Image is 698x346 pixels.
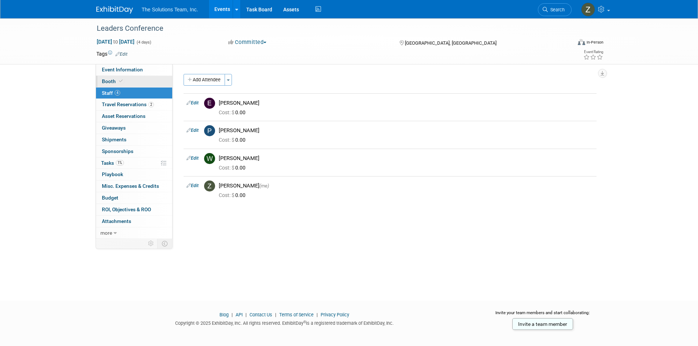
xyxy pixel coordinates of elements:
span: more [100,230,112,236]
a: Staff4 [96,88,172,99]
a: Edit [186,183,199,188]
span: | [230,312,234,317]
span: Giveaways [102,125,126,131]
span: The Solutions Team, Inc. [142,7,198,12]
button: Add Attendee [184,74,225,86]
span: | [244,312,248,317]
span: Cost: $ [219,165,235,171]
div: [PERSON_NAME] [219,127,594,134]
a: API [236,312,243,317]
span: Booth [102,78,124,84]
a: Edit [186,100,199,105]
span: Event Information [102,67,143,72]
a: Booth [96,76,172,87]
span: | [273,312,278,317]
span: 0.00 [219,192,248,198]
span: 1% [116,160,124,165]
span: Staff [102,90,120,96]
img: P.jpg [204,125,215,136]
div: Copyright © 2025 ExhibitDay, Inc. All rights reserved. ExhibitDay is a registered trademark of Ex... [96,318,473,327]
a: Edit [186,128,199,133]
sup: ® [303,320,306,324]
div: [PERSON_NAME] [219,182,594,189]
td: Toggle Event Tabs [157,239,172,248]
div: Leaders Conference [94,22,561,35]
td: Tags [96,50,128,57]
button: Committed [226,38,269,46]
span: 4 [115,90,120,96]
i: Booth reservation complete [119,79,123,83]
a: Budget [96,192,172,204]
img: Z.jpg [204,181,215,191]
a: Sponsorships [96,146,172,157]
div: Invite your team members and start collaborating: [484,310,602,321]
a: Edit [186,156,199,161]
span: ROI, Objectives & ROO [102,207,151,212]
span: Shipments [102,137,126,142]
span: Budget [102,195,118,201]
span: Cost: $ [219,137,235,143]
a: Event Information [96,64,172,75]
a: Asset Reservations [96,111,172,122]
span: 0.00 [219,137,248,143]
div: Event Rating [583,50,603,54]
span: | [315,312,320,317]
a: Giveaways [96,122,172,134]
td: Personalize Event Tab Strip [145,239,158,248]
span: (me) [259,183,269,189]
a: ROI, Objectives & ROO [96,204,172,215]
a: Blog [219,312,229,317]
a: Contact Us [250,312,272,317]
span: 0.00 [219,165,248,171]
span: 0.00 [219,109,248,115]
img: Zavior Thmpson [581,3,595,16]
div: [PERSON_NAME] [219,100,594,107]
span: Cost: $ [219,109,235,115]
span: (4 days) [136,40,151,45]
div: In-Person [586,40,603,45]
a: more [96,227,172,239]
span: Travel Reservations [102,101,154,107]
a: Playbook [96,169,172,180]
a: Invite a team member [512,318,573,330]
a: Terms of Service [279,312,314,317]
a: Tasks1% [96,157,172,169]
a: Search [538,3,572,16]
span: Sponsorships [102,148,133,154]
a: Shipments [96,134,172,145]
a: Attachments [96,216,172,227]
img: W.jpg [204,153,215,164]
span: Search [548,7,565,12]
div: [PERSON_NAME] [219,155,594,162]
span: Attachments [102,218,131,224]
span: to [112,39,119,45]
div: Event Format [528,38,604,49]
span: [DATE] [DATE] [96,38,135,45]
img: Format-Inperson.png [578,39,585,45]
span: [GEOGRAPHIC_DATA], [GEOGRAPHIC_DATA] [405,40,496,46]
a: Travel Reservations2 [96,99,172,110]
a: Privacy Policy [321,312,349,317]
span: Playbook [102,171,123,177]
span: Misc. Expenses & Credits [102,183,159,189]
img: E.jpg [204,98,215,109]
span: Asset Reservations [102,113,145,119]
span: Tasks [101,160,124,166]
img: ExhibitDay [96,6,133,14]
a: Misc. Expenses & Credits [96,181,172,192]
a: Edit [115,52,128,57]
span: 2 [148,102,154,107]
span: Cost: $ [219,192,235,198]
